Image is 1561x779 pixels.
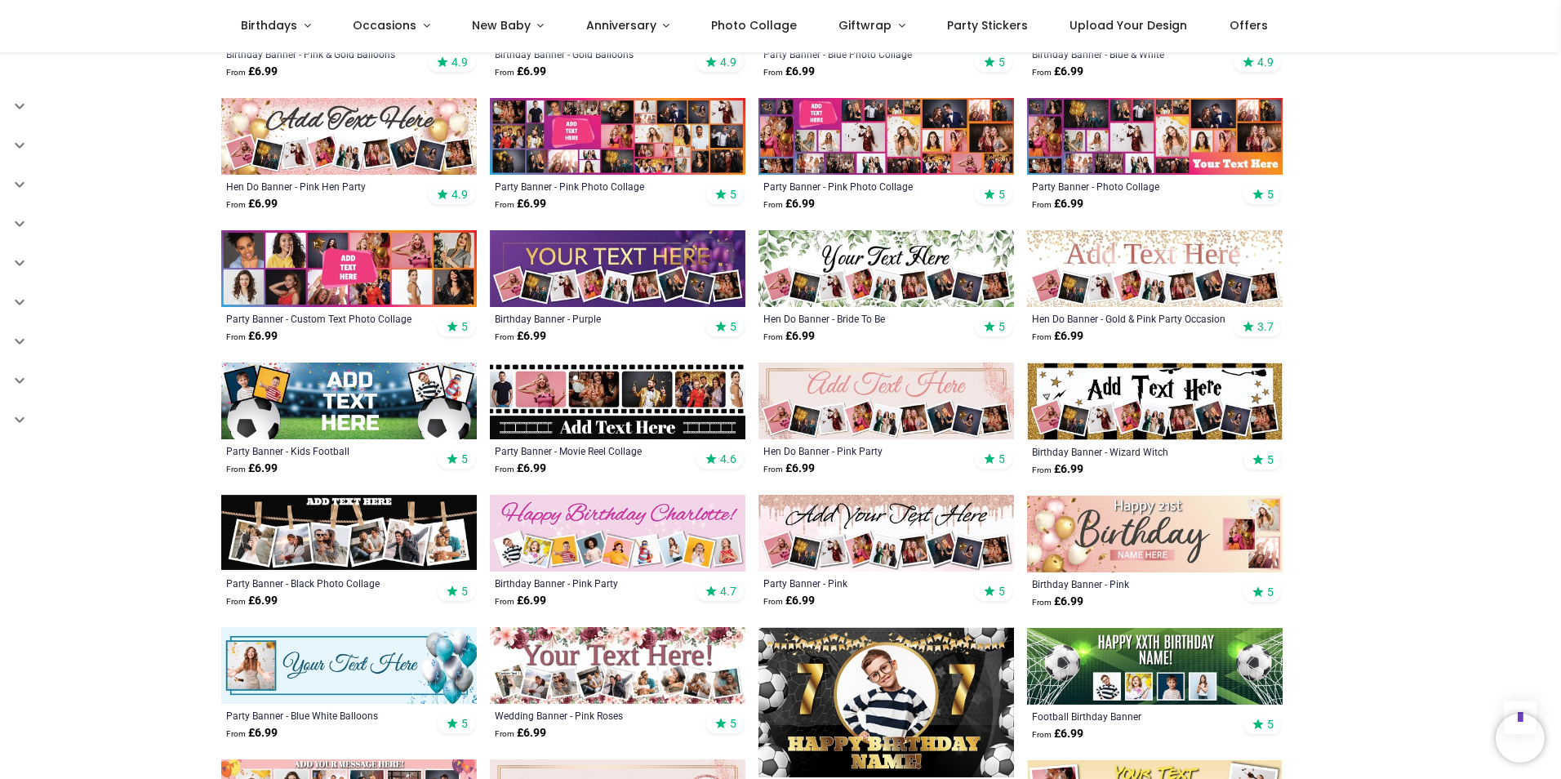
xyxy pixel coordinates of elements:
span: 5 [998,187,1005,202]
span: 5 [730,716,736,731]
a: Party Banner - Black Photo Collage [226,576,423,590]
strong: £ 6.99 [495,328,546,345]
img: Personalised Birthday Backdrop Banner - Football - Add Text & 1 Photo [758,627,1014,777]
strong: £ 6.99 [226,64,278,80]
a: Birthday Banner - Gold Balloons [495,47,692,60]
a: Hen Do Banner - Pink Party [763,444,960,457]
strong: £ 6.99 [226,196,278,212]
span: Offers [1230,17,1268,33]
span: 5 [998,452,1005,466]
a: Hen Do Banner - Bride To Be [763,312,960,325]
strong: £ 6.99 [1032,64,1083,80]
a: Party Banner - Pink [763,576,960,590]
span: New Baby [472,17,531,33]
img: Personalised Happy Birthday Banner - Wizard Witch - 9 Photo Upload [1027,363,1283,440]
strong: £ 6.99 [1032,328,1083,345]
img: Personalised Party Banner - Kids Football - Custom Text & 4 Photo Upload [221,363,477,439]
a: Party Banner - Photo Collage [1032,180,1229,193]
iframe: Brevo live chat [1496,714,1545,763]
img: Personalised Happy Birthday Banner - Pink - Custom Age, Name & 3 Photo Upload [1027,496,1283,572]
strong: £ 6.99 [226,461,278,477]
strong: £ 6.99 [226,593,278,609]
img: Personalised Party Banner - Pink Photo Collage - Add Text & 30 Photo Upload [490,98,745,175]
strong: £ 6.99 [763,461,815,477]
strong: £ 6.99 [763,328,815,345]
span: From [1032,200,1052,209]
a: Party Banner - Kids Football [226,444,423,457]
strong: £ 6.99 [763,593,815,609]
span: From [226,597,246,606]
strong: £ 6.99 [1032,726,1083,742]
img: Hen Do Banner - Pink Party - Custom Text & 9 Photo Upload [758,363,1014,439]
span: 4.9 [720,55,736,69]
strong: £ 6.99 [1032,196,1083,212]
img: Personalised Party Banner - Pink - Custom Text & 9 Photo Upload [758,495,1014,572]
span: 5 [461,716,468,731]
a: Party Banner - Pink Photo Collage [763,180,960,193]
div: Hen Do Banner - Gold & Pink Party Occasion [1032,312,1229,325]
a: Party Banner - Pink Photo Collage [495,180,692,193]
span: From [226,465,246,474]
span: From [1032,598,1052,607]
img: Personalised Party Banner - Pink Photo Collage - Custom Text & 25 Photo Upload [758,98,1014,175]
span: Anniversary [586,17,656,33]
span: From [763,597,783,606]
div: Football Birthday Banner [1032,710,1229,723]
span: 5 [461,584,468,599]
a: Birthday Banner - Blue & White [1032,47,1229,60]
strong: £ 6.99 [495,725,546,741]
span: 5 [730,187,736,202]
strong: £ 6.99 [495,64,546,80]
div: Birthday Banner - Purple [495,312,692,325]
span: From [495,465,514,474]
a: Birthday Banner - Wizard Witch [1032,445,1229,458]
div: Party Banner - Movie Reel Collage [495,444,692,457]
img: Personalised Wedding Banner - Pink Roses - Custom Text & 9 Photo Upload [490,627,745,704]
span: From [226,68,246,77]
img: Personalised Party Banner - Black Photo Collage - 6 Photo Upload [221,495,477,572]
div: Party Banner - Custom Text Photo Collage [226,312,423,325]
span: 5 [1267,452,1274,467]
img: Personalised Hen Do Banner - Gold & Pink Party Occasion - 9 Photo Upload [1027,230,1283,307]
span: From [1032,332,1052,341]
span: 5 [998,584,1005,599]
span: 5 [461,452,468,466]
a: Birthday Banner - Pink Party [495,576,692,590]
a: Hen Do Banner - Pink Hen Party [226,180,423,193]
span: Upload Your Design [1070,17,1187,33]
span: Photo Collage [711,17,797,33]
span: From [1032,465,1052,474]
span: 4.9 [451,187,468,202]
img: Personalised Party Banner - Movie Reel Collage - 6 Photo Upload [490,363,745,439]
img: Personalised Football Birthday Banner - Kids Football Goal- Custom Text & 4 Photos [1027,628,1283,705]
span: From [495,332,514,341]
a: Birthday Banner - Pink & Gold Balloons [226,47,423,60]
span: 5 [998,319,1005,334]
strong: £ 6.99 [495,196,546,212]
span: 5 [998,55,1005,69]
img: Personalised Happy Birthday Banner - Pink Party - 9 Photo Upload [490,495,745,572]
img: Personalised Party Banner - Photo Collage - 23 Photo Upload [1027,98,1283,175]
span: Party Stickers [947,17,1028,33]
a: Wedding Banner - Pink Roses [495,709,692,722]
span: From [226,200,246,209]
span: 5 [730,319,736,334]
span: 4.6 [720,452,736,466]
span: 4.7 [720,584,736,599]
strong: £ 6.99 [226,328,278,345]
span: From [763,332,783,341]
span: From [1032,68,1052,77]
span: Occasions [353,17,416,33]
a: Party Banner - Blue White Balloons [226,709,423,722]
